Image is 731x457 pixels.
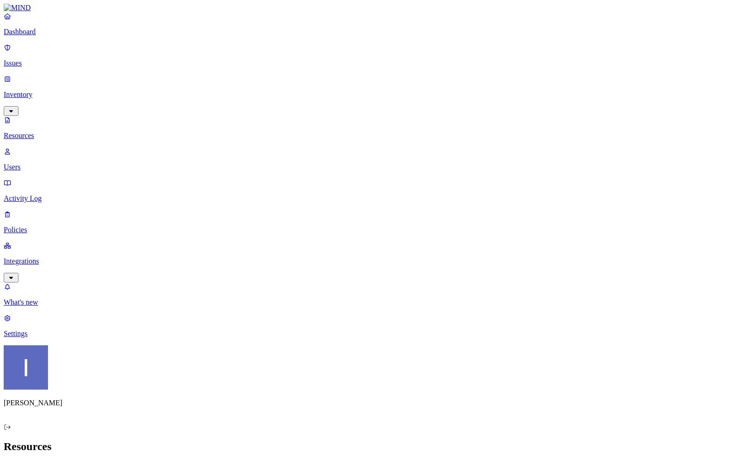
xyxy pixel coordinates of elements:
p: Inventory [4,90,727,99]
img: MIND [4,4,31,12]
p: Integrations [4,257,727,265]
a: Resources [4,116,727,140]
a: Issues [4,43,727,67]
p: Issues [4,59,727,67]
p: Activity Log [4,194,727,203]
a: MIND [4,4,727,12]
p: [PERSON_NAME] [4,399,727,407]
a: Policies [4,210,727,234]
a: Dashboard [4,12,727,36]
p: Resources [4,132,727,140]
p: Settings [4,330,727,338]
a: Activity Log [4,179,727,203]
p: Policies [4,226,727,234]
a: Settings [4,314,727,338]
p: What's new [4,298,727,307]
a: Users [4,147,727,171]
p: Users [4,163,727,171]
a: What's new [4,283,727,307]
a: Inventory [4,75,727,114]
img: Itai Schwartz [4,345,48,390]
h2: Resources [4,440,727,453]
a: Integrations [4,241,727,281]
p: Dashboard [4,28,727,36]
